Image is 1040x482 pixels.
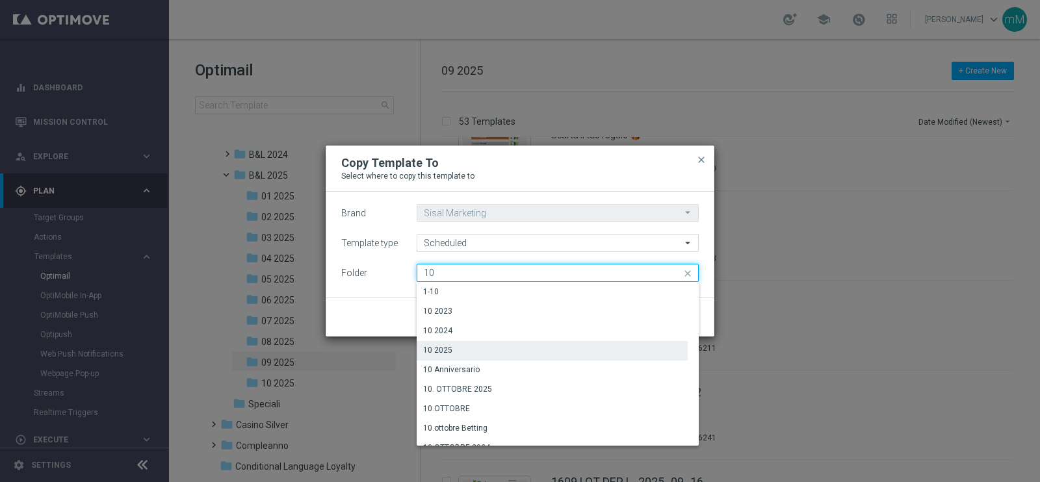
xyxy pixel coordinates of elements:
[423,383,492,395] div: 10. OTTOBRE 2025
[417,341,688,361] div: Press SPACE to select this row.
[423,344,452,356] div: 10 2025
[341,171,699,181] p: Select where to copy this template to
[341,238,398,249] label: Template type
[423,305,452,317] div: 10 2023
[682,264,695,283] i: close
[423,364,480,375] div: 10 Anniversario
[423,422,487,434] div: 10.ottobre Betting
[417,302,688,322] div: Press SPACE to select this row.
[423,325,452,336] div: 10 2024
[341,268,367,279] label: Folder
[341,155,439,171] h2: Copy Template To
[417,438,688,458] div: Press SPACE to select this row.
[417,361,688,380] div: Press SPACE to select this row.
[341,208,366,219] label: Brand
[417,400,688,419] div: Press SPACE to select this row.
[682,205,695,221] i: arrow_drop_down
[417,322,688,341] div: Press SPACE to select this row.
[423,442,490,453] div: 10.OTTOBRE.2024
[417,419,688,438] div: Press SPACE to select this row.
[423,403,470,414] div: 10.OTTOBRE
[696,155,707,165] span: close
[682,235,695,251] i: arrow_drop_down
[423,286,439,298] div: 1-10
[417,283,688,302] div: Press SPACE to select this row.
[417,264,699,282] input: Quick find
[417,380,688,400] div: Press SPACE to select this row.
